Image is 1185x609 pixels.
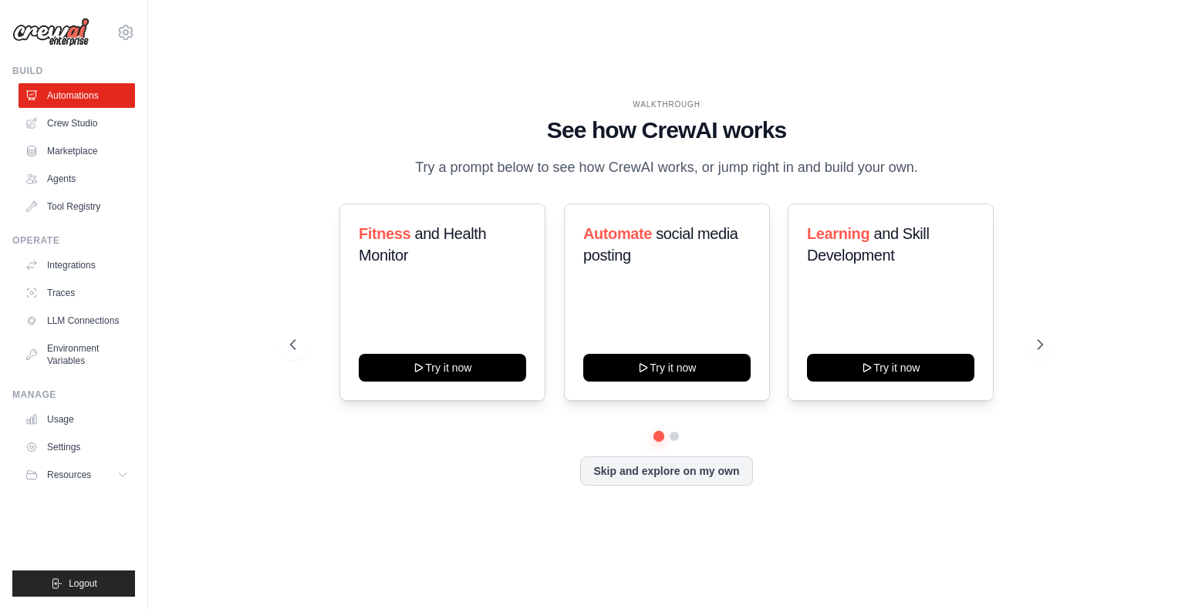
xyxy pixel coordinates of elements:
img: Logo [12,18,89,47]
span: Fitness [359,225,410,242]
a: Tool Registry [19,194,135,219]
button: Skip and explore on my own [580,456,752,486]
span: social media posting [583,225,738,264]
button: Try it now [359,354,526,382]
a: Agents [19,167,135,191]
a: Usage [19,407,135,432]
a: LLM Connections [19,308,135,333]
a: Crew Studio [19,111,135,136]
span: Resources [47,469,91,481]
h1: See how CrewAI works [290,116,1043,144]
span: Logout [69,577,97,590]
button: Resources [19,463,135,487]
a: Marketplace [19,139,135,163]
a: Integrations [19,253,135,278]
span: and Health Monitor [359,225,486,264]
iframe: Chat Widget [1108,535,1185,609]
div: WALKTHROUGH [290,99,1043,110]
button: Try it now [583,354,751,382]
a: Environment Variables [19,336,135,373]
a: Settings [19,435,135,459]
div: Operate [12,234,135,247]
span: Learning [807,225,869,242]
p: Try a prompt below to see how CrewAI works, or jump right in and build your own. [407,156,926,179]
span: Automate [583,225,652,242]
a: Automations [19,83,135,108]
div: Manage [12,389,135,401]
button: Try it now [807,354,974,382]
div: Build [12,65,135,77]
a: Traces [19,281,135,305]
button: Logout [12,570,135,597]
